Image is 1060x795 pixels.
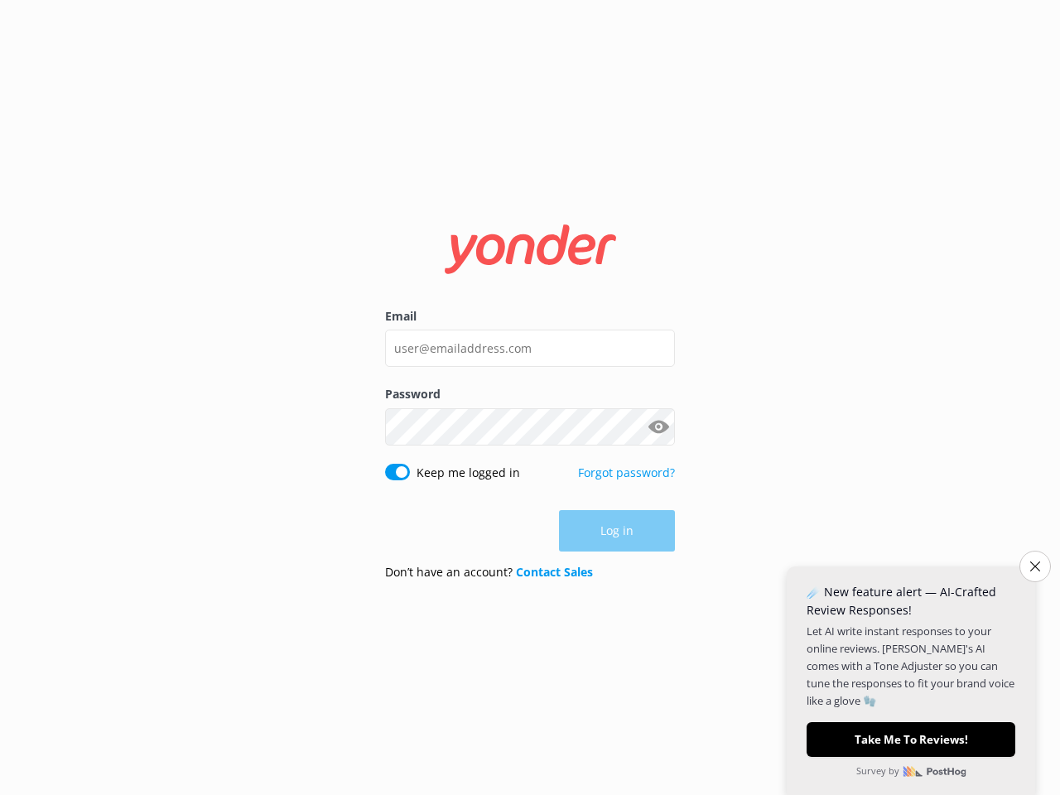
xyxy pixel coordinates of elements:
label: Keep me logged in [417,464,520,482]
a: Forgot password? [578,465,675,480]
input: user@emailaddress.com [385,330,675,367]
button: Show password [642,410,675,443]
p: Don’t have an account? [385,563,593,581]
label: Password [385,385,675,403]
label: Email [385,307,675,325]
a: Contact Sales [516,564,593,580]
